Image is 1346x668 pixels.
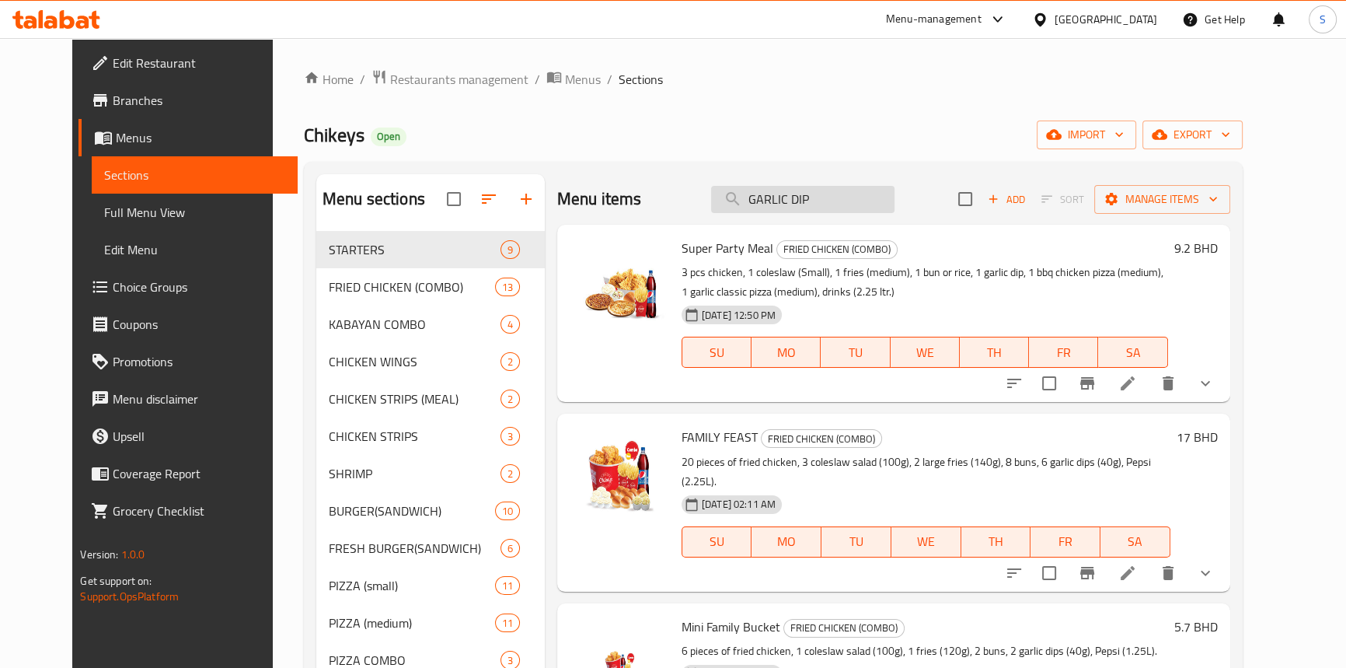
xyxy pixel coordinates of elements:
[784,619,904,637] span: FRIED CHICKEN (COMBO)
[78,268,297,306] a: Choice Groups
[565,70,601,89] span: Menus
[316,418,545,455] div: CHICKEN STRIPS3
[1035,341,1092,364] span: FR
[113,390,284,408] span: Menu disclaimer
[113,352,284,371] span: Promotions
[689,530,746,553] span: SU
[495,502,520,520] div: items
[751,337,821,368] button: MO
[1055,11,1157,28] div: [GEOGRAPHIC_DATA]
[80,586,179,607] a: Support.OpsPlatform
[316,455,545,492] div: SHRIMP2
[682,453,1170,491] p: 20 pieces of fried chicken, 3 coleslaw salad (100g), 2 large fries (140g), 8 buns, 6 garlic dips ...
[500,315,520,334] div: items
[1177,426,1218,448] h6: 17 BHD
[1069,554,1106,592] button: Branch-specific-item
[507,180,545,218] button: Add section
[682,425,758,449] span: FAMILY FEAST
[982,187,1031,212] button: Add
[496,616,519,631] span: 11
[316,380,545,418] div: CHICKEN STRIPS (MEAL)2
[1118,564,1137,582] a: Edit menu item
[78,306,297,343] a: Coupons
[619,70,663,89] span: Sections
[104,203,284,222] span: Full Menu View
[104,240,284,259] span: Edit Menu
[316,231,545,268] div: STARTERS9
[371,130,406,143] span: Open
[682,642,1168,661] p: 6 pieces of fried chicken, 1 coleslaw salad (100g), 1 fries (120g), 2 buns, 2 garlic dips (40g), ...
[329,576,495,595] span: PIZZA (small)
[689,341,745,364] span: SU
[78,492,297,530] a: Grocery Checklist
[891,337,960,368] button: WE
[821,526,891,558] button: TU
[886,10,982,29] div: Menu-management
[1118,374,1137,393] a: Edit menu item
[1037,121,1136,149] button: import
[78,380,297,418] a: Menu disclaimer
[982,187,1031,212] span: Add item
[92,194,297,231] a: Full Menu View
[500,427,520,446] div: items
[329,315,500,334] div: KABAYAN COMBO
[751,526,821,558] button: MO
[985,191,1027,208] span: Add
[897,341,954,364] span: WE
[949,183,982,215] span: Select section
[316,567,545,604] div: PIZZA (small)11
[438,183,470,215] span: Select all sections
[329,390,500,408] div: CHICKEN STRIPS (MEAL)
[78,44,297,82] a: Edit Restaurant
[557,187,642,211] h2: Menu items
[329,427,500,446] div: CHICKEN STRIPS
[1107,190,1218,209] span: Manage items
[500,390,520,408] div: items
[329,278,495,296] div: FRIED CHICKEN (COMBO)
[1094,185,1230,214] button: Manage items
[696,497,782,512] span: [DATE] 02:11 AM
[501,653,519,668] span: 3
[316,492,545,530] div: BURGER(SANDWICH)10
[1033,367,1065,400] span: Select to update
[1030,526,1100,558] button: FR
[113,315,284,334] span: Coupons
[821,337,890,368] button: TU
[696,308,782,323] span: [DATE] 12:50 PM
[304,70,354,89] a: Home
[304,117,364,152] span: Chikeys
[501,317,519,332] span: 4
[1033,557,1065,589] span: Select to update
[501,355,519,369] span: 2
[1149,554,1187,592] button: delete
[495,278,520,296] div: items
[329,240,500,259] span: STARTERS
[682,615,780,638] span: Mini Family Bucket
[80,571,152,591] span: Get support on:
[329,614,495,632] span: PIZZA (medium)
[113,427,284,446] span: Upsell
[500,240,520,259] div: items
[996,365,1033,402] button: sort-choices
[1029,337,1098,368] button: FR
[828,530,885,553] span: TU
[371,69,528,89] a: Restaurants management
[758,341,814,364] span: MO
[607,70,612,89] li: /
[121,544,145,565] span: 1.0.0
[329,502,495,520] span: BURGER(SANDWICH)
[470,180,507,218] span: Sort sections
[996,554,1033,592] button: sort-choices
[360,70,365,89] li: /
[960,337,1029,368] button: TH
[329,464,500,483] span: SHRIMP
[1031,187,1094,212] span: Select section first
[1142,121,1243,149] button: export
[1100,526,1170,558] button: SA
[1196,374,1215,393] svg: Show Choices
[78,343,297,380] a: Promotions
[92,156,297,194] a: Sections
[682,263,1168,302] p: 3 pcs chicken, 1 coleslaw (Small), 1 fries (medium), 1 bun or rice, 1 garlic dip, 1 bbq chicken p...
[496,280,519,295] span: 13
